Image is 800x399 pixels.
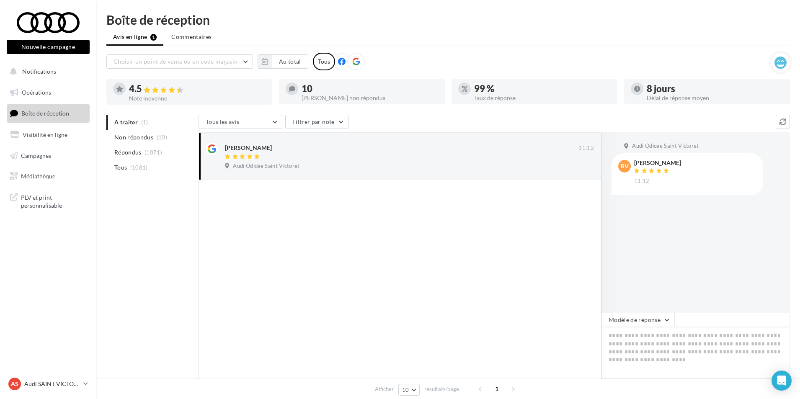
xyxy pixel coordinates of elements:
span: 11:12 [634,178,650,185]
span: 10 [402,386,409,393]
a: Opérations [5,84,91,101]
span: Audi Odicée Saint Victoret [632,142,699,150]
span: RV [621,162,629,170]
button: Filtrer par note [285,115,348,129]
span: Visibilité en ligne [23,131,67,138]
div: [PERSON_NAME] non répondus [302,95,438,101]
span: Boîte de réception [21,110,69,117]
span: Répondus [114,148,142,157]
a: Visibilité en ligne [5,126,91,144]
a: Médiathèque [5,167,91,185]
span: (10) [157,134,167,141]
span: Tous [114,163,127,172]
div: [PERSON_NAME] [634,160,681,166]
a: PLV et print personnalisable [5,188,91,213]
span: Commentaires [171,33,212,40]
span: Non répondus [114,133,153,142]
span: 1 [490,382,503,396]
button: Au total [258,54,308,69]
button: 10 [398,384,420,396]
span: Tous les avis [206,118,240,125]
div: Tous [313,53,335,70]
div: 4.5 [129,84,266,94]
div: Open Intercom Messenger [772,371,792,391]
button: Tous les avis [199,115,282,129]
span: Opérations [22,89,51,96]
div: [PERSON_NAME] [225,144,272,152]
span: Audi Odicée Saint Victoret [233,162,299,170]
span: Campagnes [21,152,51,159]
span: Notifications [22,68,56,75]
a: Campagnes [5,147,91,165]
div: Délai de réponse moyen [647,95,783,101]
span: Médiathèque [21,172,55,180]
span: Afficher [375,385,394,393]
span: (1071) [145,149,162,156]
button: Modèle de réponse [601,313,674,327]
p: Audi SAINT VICTORET [24,380,80,388]
div: 10 [302,84,438,93]
div: 8 jours [647,84,783,93]
div: Note moyenne [129,95,266,101]
button: Nouvelle campagne [7,40,90,54]
span: résultats/page [424,385,459,393]
span: AS [11,380,18,388]
div: Boîte de réception [106,13,790,26]
button: Notifications [5,63,88,80]
span: (1081) [130,164,148,171]
a: AS Audi SAINT VICTORET [7,376,90,392]
a: Boîte de réception [5,104,91,122]
button: Choisir un point de vente ou un code magasin [106,54,253,69]
div: Taux de réponse [474,95,611,101]
span: Choisir un point de vente ou un code magasin [114,58,237,65]
button: Au total [272,54,308,69]
span: 11:12 [578,144,594,152]
div: 99 % [474,84,611,93]
span: PLV et print personnalisable [21,192,86,210]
